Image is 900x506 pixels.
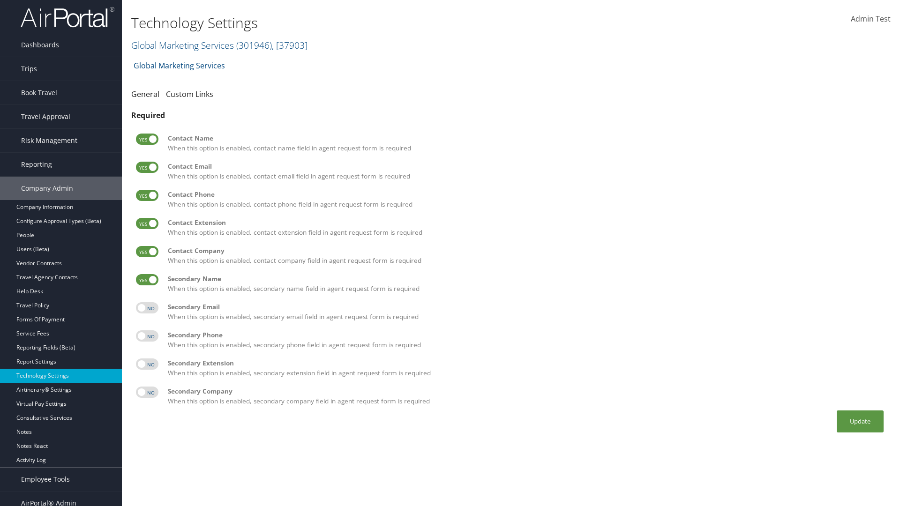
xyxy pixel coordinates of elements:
[168,162,886,171] div: Contact Email
[168,134,886,153] label: When this option is enabled, contact name field in agent request form is required
[21,468,70,491] span: Employee Tools
[168,358,886,368] div: Secondary Extension
[168,162,886,181] label: When this option is enabled, contact email field in agent request form is required
[21,81,57,104] span: Book Travel
[168,218,886,237] label: When this option is enabled, contact extension field in agent request form is required
[21,57,37,81] span: Trips
[168,358,886,378] label: When this option is enabled, secondary extension field in agent request form is required
[837,410,884,432] button: Update
[21,33,59,57] span: Dashboards
[236,39,272,52] span: ( 301946 )
[21,153,52,176] span: Reporting
[131,89,159,99] a: General
[168,190,886,209] label: When this option is enabled, contact phone field in agent request form is required
[131,39,307,52] a: Global Marketing Services
[168,218,886,227] div: Contact Extension
[21,6,114,28] img: airportal-logo.png
[168,302,886,312] div: Secondary Email
[21,129,77,152] span: Risk Management
[21,177,73,200] span: Company Admin
[168,387,886,396] div: Secondary Company
[168,387,886,406] label: When this option is enabled, secondary company field in agent request form is required
[168,190,886,199] div: Contact Phone
[851,14,891,24] span: Admin Test
[131,13,637,33] h1: Technology Settings
[134,56,225,75] a: Global Marketing Services
[21,105,70,128] span: Travel Approval
[168,246,886,255] div: Contact Company
[168,330,886,340] div: Secondary Phone
[272,39,307,52] span: , [ 37903 ]
[168,274,886,283] div: Secondary Name
[168,274,886,293] label: When this option is enabled, secondary name field in agent request form is required
[168,134,886,143] div: Contact Name
[166,89,213,99] a: Custom Links
[168,302,886,321] label: When this option is enabled, secondary email field in agent request form is required
[168,246,886,265] label: When this option is enabled, contact company field in agent request form is required
[168,330,886,350] label: When this option is enabled, secondary phone field in agent request form is required
[851,5,891,34] a: Admin Test
[131,110,891,121] div: Required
